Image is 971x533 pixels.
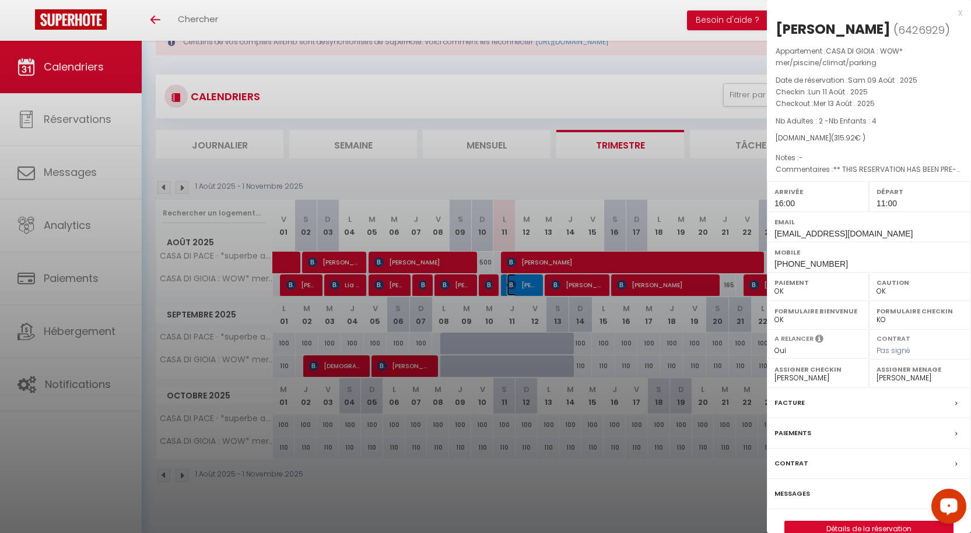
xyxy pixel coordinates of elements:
[877,186,963,197] label: Départ
[774,186,861,197] label: Arrivée
[776,133,962,144] div: [DOMAIN_NAME]
[776,98,962,110] p: Checkout :
[814,98,875,108] span: Mer 13 Août . 2025
[877,305,963,317] label: Formulaire Checkin
[774,334,814,344] label: A relancer
[834,133,855,143] span: 315.92
[774,259,848,269] span: [PHONE_NUMBER]
[774,427,811,439] label: Paiements
[774,397,805,409] label: Facture
[877,363,963,375] label: Assigner Menage
[776,45,962,69] p: Appartement :
[774,246,963,258] label: Mobile
[808,87,868,97] span: Lun 11 Août . 2025
[776,116,877,126] span: Nb Adultes : 2 -
[922,484,971,533] iframe: LiveChat chat widget
[776,164,962,175] p: Commentaires :
[893,22,950,38] span: ( )
[767,6,962,20] div: x
[776,46,903,68] span: CASA DI GIOIA : WOW* mer/piscine/climat/parking
[829,116,877,126] span: Nb Enfants : 4
[898,23,945,37] span: 6426929
[776,86,962,98] p: Checkin :
[776,20,891,38] div: [PERSON_NAME]
[877,277,963,288] label: Caution
[877,199,897,208] span: 11:00
[776,152,962,164] p: Notes :
[877,334,910,341] label: Contrat
[774,363,861,375] label: Assigner Checkin
[774,457,808,470] label: Contrat
[774,488,810,500] label: Messages
[774,229,913,238] span: [EMAIL_ADDRESS][DOMAIN_NAME]
[831,133,865,143] span: ( € )
[877,345,910,355] span: Pas signé
[774,305,861,317] label: Formulaire Bienvenue
[774,199,795,208] span: 16:00
[848,75,917,85] span: Sam 09 Août . 2025
[774,216,963,228] label: Email
[799,153,803,163] span: -
[774,277,861,288] label: Paiement
[815,334,823,347] i: Sélectionner OUI si vous souhaiter envoyer les séquences de messages post-checkout
[776,75,962,86] p: Date de réservation :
